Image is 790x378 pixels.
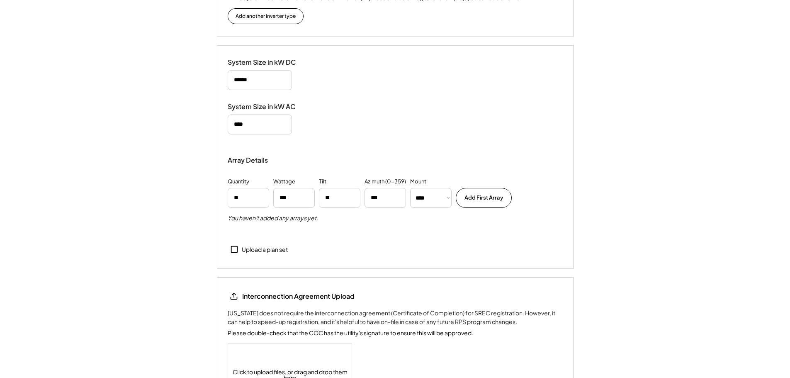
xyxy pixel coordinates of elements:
div: Wattage [273,178,295,186]
div: Quantity [228,178,249,186]
div: Upload a plan set [242,246,288,254]
div: System Size in kW AC [228,102,311,111]
div: Tilt [319,178,326,186]
button: Add another inverter type [228,8,304,24]
button: Add First Array [456,188,512,208]
h5: You haven't added any arrays yet. [228,214,318,222]
div: Array Details [228,155,269,165]
div: Azimuth (0-359) [365,178,406,186]
div: Please double-check that the COC has the utility's signature to ensure this will be approved. [228,329,473,337]
div: System Size in kW DC [228,58,311,67]
div: Interconnection Agreement Upload [242,292,355,301]
div: [US_STATE] does not require the interconnection agreement (Certificate of Completion) for SREC re... [228,309,563,326]
div: Mount [410,178,426,186]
